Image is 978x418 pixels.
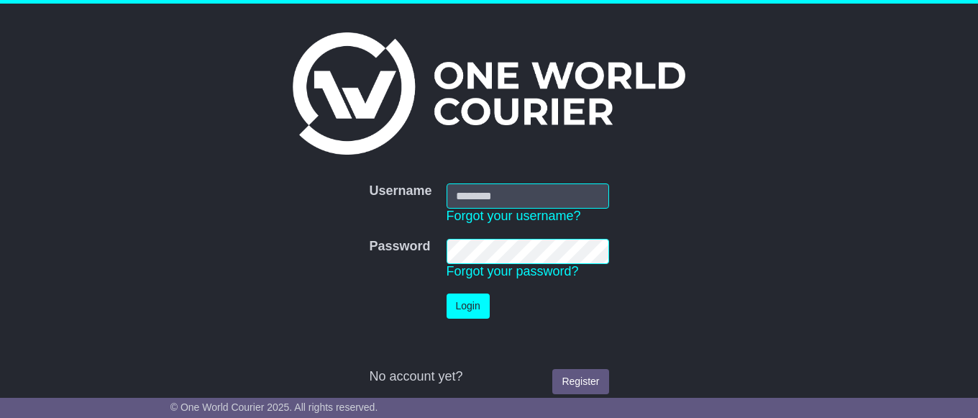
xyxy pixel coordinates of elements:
[447,294,490,319] button: Login
[447,209,581,223] a: Forgot your username?
[369,369,608,385] div: No account yet?
[447,264,579,278] a: Forgot your password?
[369,183,431,199] label: Username
[552,369,608,394] a: Register
[369,239,430,255] label: Password
[170,401,378,413] span: © One World Courier 2025. All rights reserved.
[293,32,685,155] img: One World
